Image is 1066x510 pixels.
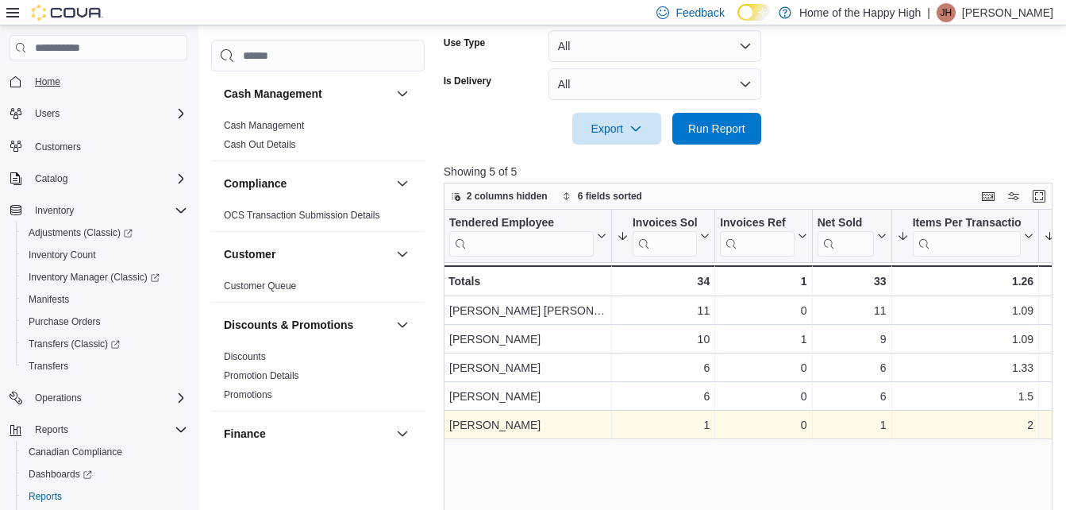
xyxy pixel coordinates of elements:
[817,387,886,406] div: 6
[720,272,806,291] div: 1
[3,102,194,125] button: Users
[3,168,194,190] button: Catalog
[224,176,390,191] button: Compliance
[224,317,353,333] h3: Discounts & Promotions
[22,465,98,484] a: Dashboards
[799,3,921,22] p: Home of the Happy High
[29,137,87,156] a: Customers
[896,216,1033,257] button: Items Per Transaction
[29,271,160,284] span: Inventory Manager (Classic)
[467,190,548,203] span: 2 columns hidden
[817,301,886,320] div: 11
[817,216,873,257] div: Net Sold
[449,387,606,406] div: [PERSON_NAME]
[817,330,886,349] div: 9
[22,290,187,309] span: Manifests
[617,330,710,349] div: 10
[224,280,296,292] a: Customer Queue
[393,174,412,193] button: Compliance
[3,199,194,222] button: Inventory
[29,315,101,328] span: Purchase Orders
[35,107,60,120] span: Users
[16,485,194,508] button: Reports
[22,334,187,354] span: Transfers (Classic)
[3,419,194,441] button: Reports
[22,268,187,287] span: Inventory Manager (Classic)
[548,68,761,100] button: All
[22,334,126,354] a: Transfers (Classic)
[449,415,606,435] div: [PERSON_NAME]
[449,358,606,377] div: [PERSON_NAME]
[16,288,194,311] button: Manifests
[22,442,129,462] a: Canadian Compliance
[633,216,697,257] div: Invoices Sold
[393,315,412,334] button: Discounts & Promotions
[444,75,491,87] label: Is Delivery
[224,119,304,132] span: Cash Management
[29,388,88,408] button: Operations
[22,442,187,462] span: Canadian Compliance
[29,490,62,503] span: Reports
[16,311,194,333] button: Purchase Orders
[29,360,68,373] span: Transfers
[22,223,187,242] span: Adjustments (Classic)
[224,210,380,221] a: OCS Transaction Submission Details
[211,276,425,302] div: Customer
[962,3,1053,22] p: [PERSON_NAME]
[29,104,187,123] span: Users
[22,487,68,506] a: Reports
[224,426,390,442] button: Finance
[448,272,606,291] div: Totals
[16,463,194,485] a: Dashboards
[224,209,380,222] span: OCS Transaction Submission Details
[22,245,102,265] a: Inventory Count
[224,389,272,400] a: Promotions
[29,71,187,91] span: Home
[224,350,266,363] span: Discounts
[29,338,120,350] span: Transfers (Classic)
[29,169,74,188] button: Catalog
[720,216,794,257] div: Invoices Ref
[548,30,761,62] button: All
[224,370,299,381] a: Promotion Details
[224,246,390,262] button: Customer
[22,312,187,331] span: Purchase Orders
[22,268,166,287] a: Inventory Manager (Classic)
[556,187,648,206] button: 6 fields sorted
[29,104,66,123] button: Users
[937,3,956,22] div: Jasper Holtslander
[16,441,194,463] button: Canadian Compliance
[449,330,606,349] div: [PERSON_NAME]
[3,70,194,93] button: Home
[29,249,96,261] span: Inventory Count
[35,423,68,436] span: Reports
[578,190,642,203] span: 6 fields sorted
[22,487,187,506] span: Reports
[633,216,697,231] div: Invoices Sold
[29,201,80,220] button: Inventory
[444,37,485,49] label: Use Type
[35,75,60,88] span: Home
[688,121,745,137] span: Run Report
[444,187,554,206] button: 2 columns hidden
[22,357,187,376] span: Transfers
[393,84,412,103] button: Cash Management
[896,358,1033,377] div: 1.33
[224,246,275,262] h3: Customer
[617,415,710,435] div: 1
[675,5,724,21] span: Feedback
[224,86,390,102] button: Cash Management
[617,387,710,406] div: 6
[617,272,710,291] div: 34
[617,358,710,377] div: 6
[29,293,69,306] span: Manifests
[29,420,75,439] button: Reports
[29,201,187,220] span: Inventory
[896,387,1033,406] div: 1.5
[22,465,187,484] span: Dashboards
[896,415,1033,435] div: 2
[720,415,806,435] div: 0
[912,216,1021,257] div: Items Per Transaction
[720,216,794,231] div: Invoices Ref
[211,347,425,411] div: Discounts & Promotions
